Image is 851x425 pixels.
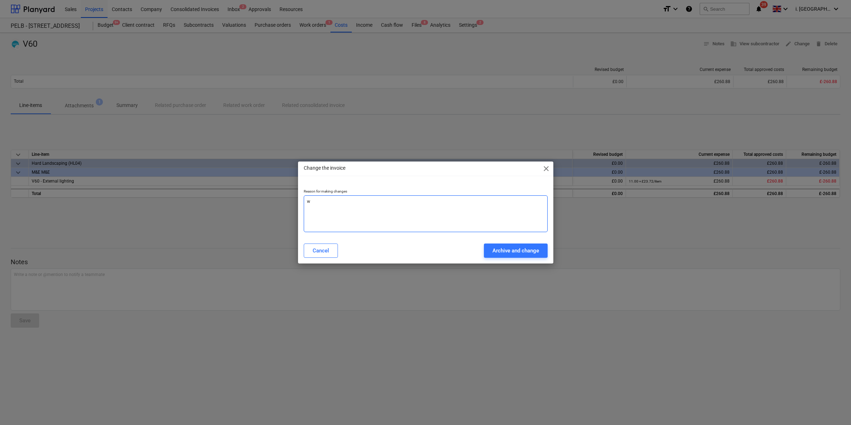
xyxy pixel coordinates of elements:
div: Archive and change [492,246,539,255]
button: Cancel [304,244,338,258]
div: Cancel [313,246,329,255]
textarea: w [304,195,548,232]
span: close [542,164,550,173]
iframe: Chat Widget [815,391,851,425]
button: Archive and change [484,244,548,258]
p: Change the invoice [304,164,345,172]
p: Reason for making changes [304,189,548,195]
